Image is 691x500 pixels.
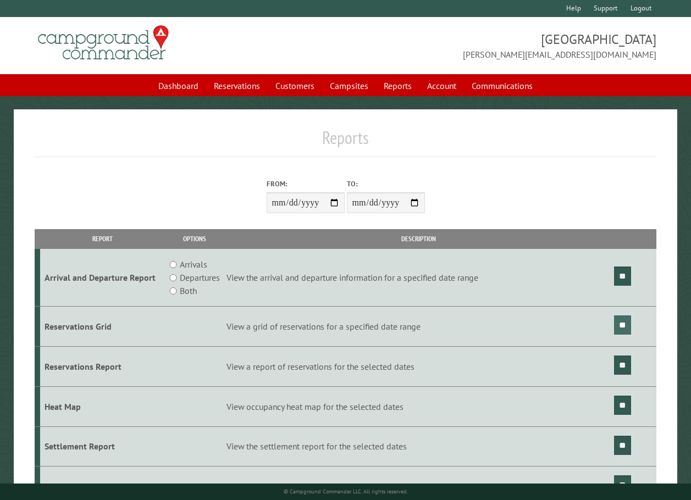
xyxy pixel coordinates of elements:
[377,75,418,96] a: Reports
[284,488,408,495] small: © Campground Commander LLC. All rights reserved.
[40,386,165,426] td: Heat Map
[347,179,425,189] label: To:
[225,386,612,426] td: View occupancy heat map for the selected dates
[180,258,207,271] label: Arrivals
[269,75,321,96] a: Customers
[40,426,165,466] td: Settlement Report
[40,307,165,347] td: Reservations Grid
[323,75,375,96] a: Campsites
[35,21,172,64] img: Campground Commander
[35,127,656,157] h1: Reports
[207,75,267,96] a: Reservations
[40,249,165,307] td: Arrival and Departure Report
[40,229,165,248] th: Report
[40,346,165,386] td: Reservations Report
[225,426,612,466] td: View the settlement report for the selected dates
[421,75,463,96] a: Account
[465,75,539,96] a: Communications
[225,346,612,386] td: View a report of reservations for the selected dates
[225,249,612,307] td: View the arrival and departure information for a specified date range
[164,229,225,248] th: Options
[152,75,205,96] a: Dashboard
[346,30,657,61] span: [GEOGRAPHIC_DATA] [PERSON_NAME][EMAIL_ADDRESS][DOMAIN_NAME]
[225,229,612,248] th: Description
[180,284,197,297] label: Both
[267,179,345,189] label: From:
[225,307,612,347] td: View a grid of reservations for a specified date range
[180,271,220,284] label: Departures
